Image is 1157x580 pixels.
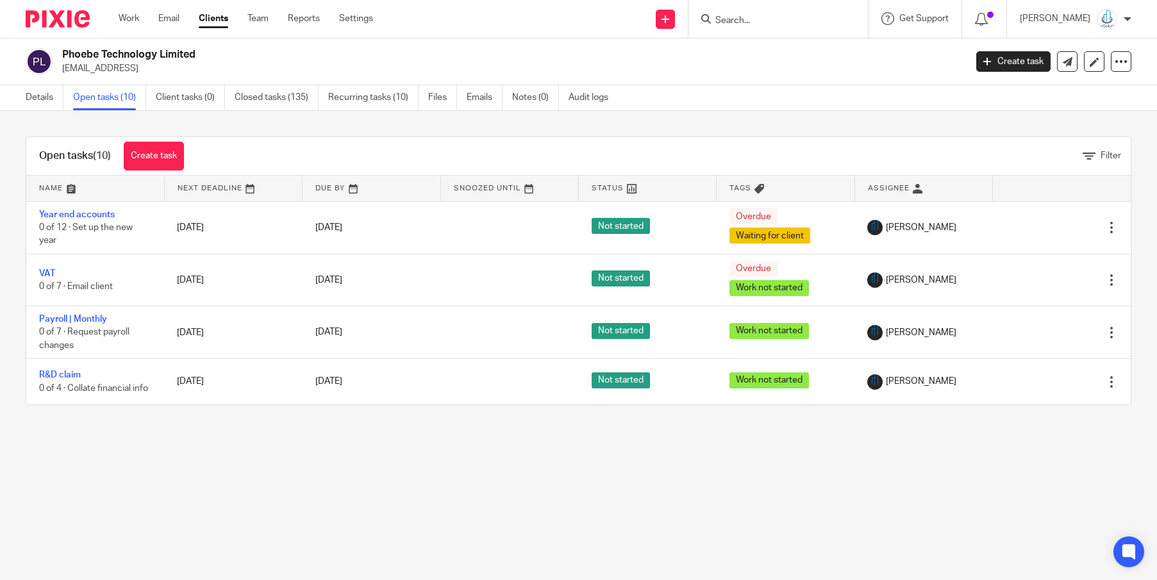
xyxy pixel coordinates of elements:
a: Open tasks (10) [73,85,146,110]
a: Closed tasks (135) [235,85,319,110]
a: Clients [199,12,228,25]
span: Waiting for client [729,228,810,244]
p: [EMAIL_ADDRESS] [62,62,957,75]
span: Not started [592,372,650,388]
input: Search [714,15,829,27]
span: Not started [592,270,650,286]
span: [DATE] [315,276,342,285]
span: Status [592,185,624,192]
a: VAT [39,269,55,278]
span: 0 of 4 · Collate financial info [39,384,148,393]
span: 0 of 7 · Email client [39,282,113,291]
h1: Open tasks [39,149,111,163]
img: Logo_PNG.png [867,325,883,340]
a: Recurring tasks (10) [328,85,419,110]
span: Overdue [729,208,778,224]
a: Files [428,85,457,110]
span: (10) [93,151,111,161]
span: Filter [1101,151,1121,160]
span: [DATE] [315,223,342,232]
span: Tags [729,185,751,192]
a: Notes (0) [512,85,559,110]
span: Work not started [729,323,809,339]
span: Work not started [729,372,809,388]
h2: Phoebe Technology Limited [62,48,778,62]
span: [PERSON_NAME] [886,274,956,286]
a: Audit logs [569,85,618,110]
a: Emails [467,85,503,110]
a: Email [158,12,179,25]
img: Logo_PNG.png [867,272,883,288]
a: Payroll | Monthly [39,315,107,324]
img: Logo_PNG.png [1097,9,1117,29]
span: Work not started [729,280,809,296]
a: Details [26,85,63,110]
img: Logo_PNG.png [867,220,883,235]
a: Client tasks (0) [156,85,225,110]
a: Create task [976,51,1051,72]
span: Not started [592,323,650,339]
a: Year end accounts [39,210,115,219]
span: [PERSON_NAME] [886,221,956,234]
p: [PERSON_NAME] [1020,12,1090,25]
span: Get Support [899,14,949,23]
span: 0 of 7 · Request payroll changes [39,328,129,351]
a: R&D claim [39,370,81,379]
a: Work [119,12,139,25]
a: Team [247,12,269,25]
td: [DATE] [164,201,302,254]
td: [DATE] [164,254,302,306]
img: Pixie [26,10,90,28]
a: Create task [124,142,184,170]
span: Snoozed Until [454,185,521,192]
td: [DATE] [164,306,302,358]
span: [DATE] [315,328,342,337]
a: Reports [288,12,320,25]
span: Overdue [729,261,778,277]
a: Settings [339,12,373,25]
span: Not started [592,218,650,234]
td: [DATE] [164,359,302,404]
img: Logo_PNG.png [867,374,883,390]
span: [DATE] [315,377,342,386]
span: [PERSON_NAME] [886,326,956,339]
img: svg%3E [26,48,53,75]
span: [PERSON_NAME] [886,375,956,388]
span: 0 of 12 · Set up the new year [39,223,133,245]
